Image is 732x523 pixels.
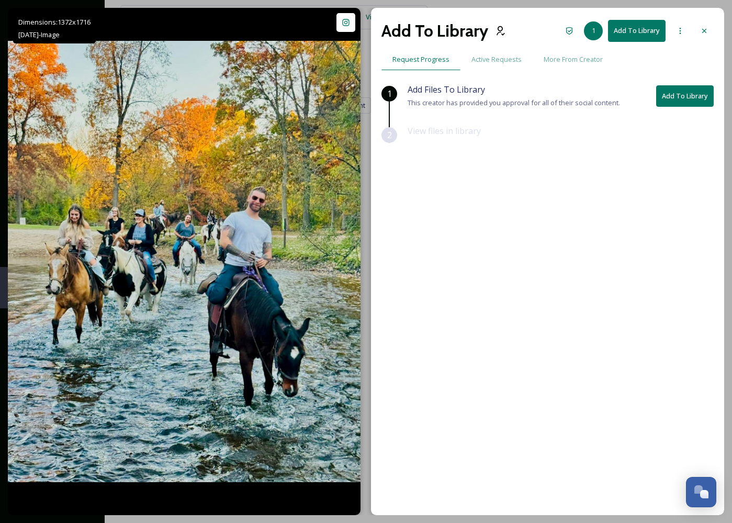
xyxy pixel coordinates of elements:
[544,54,603,64] span: More From Creator
[8,41,361,482] img: Oh. Em. Gee!!!! These fall colors are outrageous 😍😍😍 Don’t miss them before all the leaves hit th...
[387,87,392,100] span: 1
[471,54,522,64] span: Active Requests
[387,129,392,141] span: 2
[381,18,488,43] h2: Add To Library
[592,26,595,36] span: 1
[18,17,91,27] span: Dimensions: 1372 x 1716
[18,30,60,39] span: [DATE] - Image
[408,125,481,137] span: View files in library
[686,477,716,507] button: Open Chat
[408,84,485,95] span: Add Files To Library
[408,98,620,107] span: This creator has provided you approval for all of their social content.
[608,20,666,41] button: Add To Library
[392,54,449,64] span: Request Progress
[656,85,714,107] button: Add To Library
